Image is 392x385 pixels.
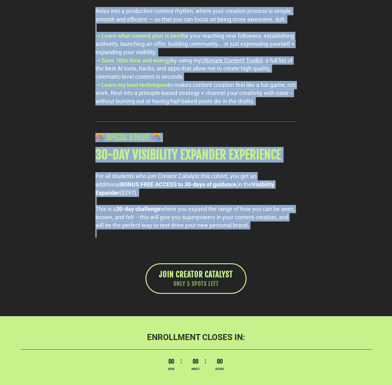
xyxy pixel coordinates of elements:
[116,206,160,212] b: 30-day challenge
[95,147,281,162] b: 30-DAY VISIBILITY EXPANDER EXPERIENCE
[95,205,297,229] div: This is a where you expand the range of how you can be seen, known, and felt -- this will give yo...
[95,133,297,142] h2: 🎊 SPECIAL BONUS! 🎊
[95,181,274,196] b: Visibility Expander
[145,263,247,294] a: JOIN CREATOR CATALYST ONLY 5 SPOTS LEFT
[120,181,238,188] b: BONUS FREE ACCESS to 30-days of guidance,
[211,358,229,366] span: 00
[95,32,297,56] div: for your reaching new followers, establishing authority, launching an offer, building community.....
[95,33,181,39] b: ➝ Learn what content plan is best
[211,367,229,371] span: Second
[201,57,263,64] u: Ultimate Content Toolkit
[147,332,245,342] b: ENROLLMENT CLOSES IN:
[187,367,204,371] span: Minute
[95,81,297,105] div: to makes content creation feel like a fun game, not work. Rest into a principle-based strategy + ...
[187,358,204,366] span: 00
[162,358,180,366] span: 00
[95,82,168,88] b: ➝ Learn my best techniques
[162,367,180,371] span: Hour
[95,57,171,64] b: ➝ Save 100x time and energy
[95,172,297,197] div: For all students who join Creator Catalyst this cohort, you get an additional in the ($297).
[95,7,297,23] div: Relax into a productive content rhythm, where your creation process is simple, smooth and efficie...
[159,280,233,288] span: ONLY 5 SPOTS LEFT
[95,56,297,81] div: by using my : a full list of the best AI tools, hacks, and apps that allow me to create high qual...
[159,270,233,279] span: JOIN CREATOR CATALYST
